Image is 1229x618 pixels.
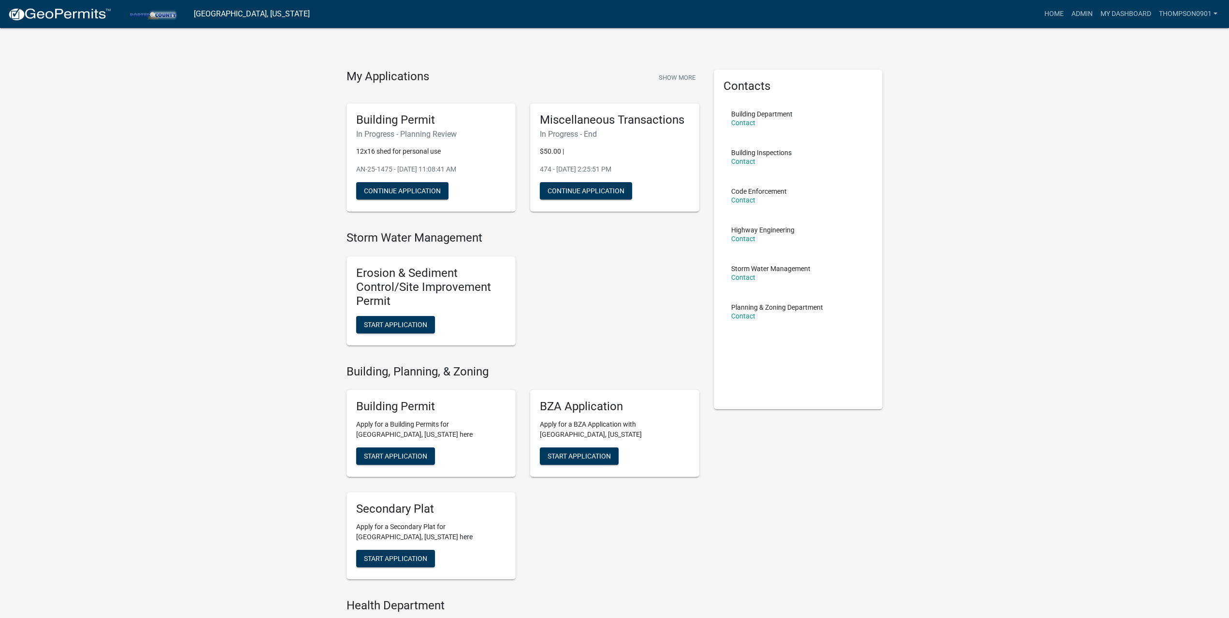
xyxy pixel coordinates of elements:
[731,227,795,233] p: Highway Engineering
[356,502,506,516] h5: Secondary Plat
[194,6,310,22] a: [GEOGRAPHIC_DATA], [US_STATE]
[356,266,506,308] h5: Erosion & Sediment Control/Site Improvement Permit
[540,164,690,174] p: 474 - [DATE] 2:25:51 PM
[119,7,186,20] img: Porter County, Indiana
[723,79,873,93] h5: Contacts
[364,320,427,328] span: Start Application
[1155,5,1221,23] a: thompson0901
[731,265,810,272] p: Storm Water Management
[356,182,448,200] button: Continue Application
[731,158,755,165] a: Contact
[731,196,755,204] a: Contact
[731,119,755,127] a: Contact
[540,419,690,440] p: Apply for a BZA Application with [GEOGRAPHIC_DATA], [US_STATE]
[1041,5,1068,23] a: Home
[731,188,787,195] p: Code Enforcement
[356,447,435,465] button: Start Application
[364,452,427,460] span: Start Application
[356,550,435,567] button: Start Application
[655,70,699,86] button: Show More
[731,111,793,117] p: Building Department
[356,522,506,542] p: Apply for a Secondary Plat for [GEOGRAPHIC_DATA], [US_STATE] here
[356,146,506,157] p: 12x16 shed for personal use
[540,129,690,139] h6: In Progress - End
[356,113,506,127] h5: Building Permit
[731,273,755,281] a: Contact
[540,447,619,465] button: Start Application
[347,70,429,84] h4: My Applications
[356,129,506,139] h6: In Progress - Planning Review
[731,312,755,320] a: Contact
[364,555,427,562] span: Start Application
[548,452,611,460] span: Start Application
[356,400,506,414] h5: Building Permit
[540,182,632,200] button: Continue Application
[540,146,690,157] p: $50.00 |
[356,164,506,174] p: AN-25-1475 - [DATE] 11:08:41 AM
[347,365,699,379] h4: Building, Planning, & Zoning
[731,304,823,311] p: Planning & Zoning Department
[356,419,506,440] p: Apply for a Building Permits for [GEOGRAPHIC_DATA], [US_STATE] here
[1097,5,1155,23] a: My Dashboard
[347,231,699,245] h4: Storm Water Management
[540,400,690,414] h5: BZA Application
[356,316,435,333] button: Start Application
[731,235,755,243] a: Contact
[347,599,699,613] h4: Health Department
[540,113,690,127] h5: Miscellaneous Transactions
[731,149,792,156] p: Building Inspections
[1068,5,1097,23] a: Admin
